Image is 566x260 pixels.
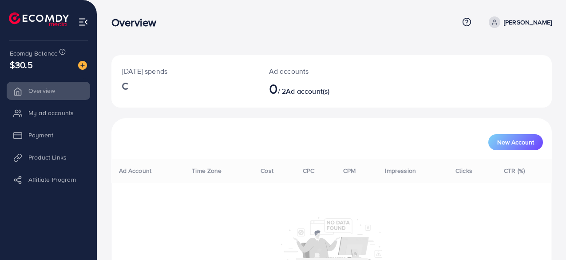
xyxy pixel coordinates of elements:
img: image [78,61,87,70]
span: Ecomdy Balance [10,49,58,58]
p: [DATE] spends [122,66,248,76]
h3: Overview [111,16,163,29]
span: New Account [497,139,534,145]
button: New Account [488,134,543,150]
p: Ad accounts [269,66,358,76]
img: logo [9,12,69,26]
span: 0 [269,78,278,99]
img: menu [78,17,88,27]
span: Ad account(s) [286,86,329,96]
p: [PERSON_NAME] [504,17,552,28]
h2: / 2 [269,80,358,97]
a: [PERSON_NAME] [485,16,552,28]
span: $30.5 [10,58,33,71]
